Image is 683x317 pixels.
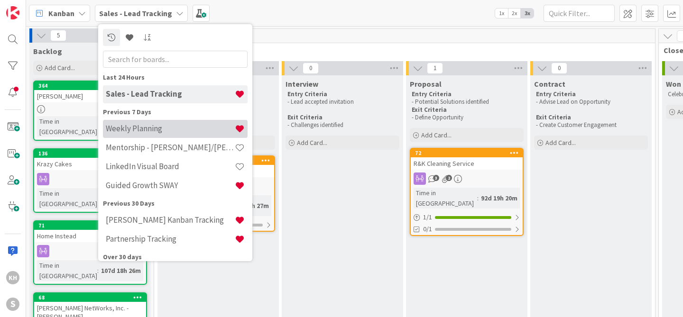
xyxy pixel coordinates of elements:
[287,90,327,98] strong: Entry Criteria
[423,224,432,234] span: 0/1
[421,131,452,139] span: Add Card...
[427,63,443,74] span: 1
[433,175,439,181] span: 3
[34,90,146,102] div: [PERSON_NAME]
[303,63,319,74] span: 0
[38,150,146,157] div: 136
[34,82,146,90] div: 364
[159,45,643,55] span: Open
[103,72,248,82] div: Last 24 Hours
[411,157,523,170] div: R&K Cleaning Service
[545,138,576,147] span: Add Card...
[536,90,576,98] strong: Entry Criteria
[99,9,172,18] b: Sales - Lead Tracking
[412,106,447,114] strong: Exit Criteria
[423,212,432,222] span: 1 / 1
[106,89,235,99] h4: Sales - Lead Tracking
[508,9,521,18] span: 2x
[411,149,523,157] div: 72
[414,188,477,208] div: Time in [GEOGRAPHIC_DATA]
[48,8,74,19] span: Kanban
[99,265,143,276] div: 107d 18h 26m
[34,149,146,170] div: 136Krazy Cakes
[410,148,524,236] a: 72R&K Cleaning ServiceTime in [GEOGRAPHIC_DATA]:92d 19h 20m1/10/1
[45,63,75,72] span: Add Card...
[34,82,146,102] div: 364[PERSON_NAME]
[37,116,104,137] div: Time in [GEOGRAPHIC_DATA]
[106,162,235,171] h4: LinkedIn Visual Board
[446,175,452,181] span: 2
[544,5,615,22] input: Quick Filter...
[287,98,397,106] p: - Lead accepted invitation
[412,114,522,121] p: - Define Opportunity
[33,81,147,141] a: 364[PERSON_NAME]Time in [GEOGRAPHIC_DATA]:1d 22h 56m
[106,234,235,244] h4: Partnership Tracking
[412,90,452,98] strong: Entry Criteria
[103,199,248,208] div: Previous 30 Days
[33,148,147,213] a: 136Krazy CakesTime in [GEOGRAPHIC_DATA]:89d 18h 25m
[551,63,567,74] span: 0
[415,150,523,156] div: 72
[38,82,146,89] div: 364
[536,113,571,121] strong: Exit Criteria
[477,193,479,203] span: :
[534,79,565,89] span: Contract
[6,6,19,19] img: Visit kanbanzone.com
[287,121,397,129] p: - Challenges identified
[287,113,323,121] strong: Exit Criteria
[495,9,508,18] span: 1x
[479,193,520,203] div: 92d 19h 20m
[97,265,99,276] span: :
[38,222,146,229] div: 71
[33,220,147,285] a: 71Home InsteadTime in [GEOGRAPHIC_DATA]:107d 18h 26m
[37,260,97,281] div: Time in [GEOGRAPHIC_DATA]
[411,149,523,170] div: 72R&K Cleaning Service
[286,79,318,89] span: Interview
[411,211,523,223] div: 1/1
[34,230,146,242] div: Home Instead
[37,188,101,209] div: Time in [GEOGRAPHIC_DATA]
[297,138,327,147] span: Add Card...
[34,158,146,170] div: Krazy Cakes
[412,98,522,106] p: - Potential Solutions identified
[38,294,146,301] div: 68
[103,107,248,117] div: Previous 7 Days
[103,252,248,262] div: Over 30 days
[106,181,235,190] h4: Guided Growth SWAY
[50,30,66,41] span: 5
[410,79,442,89] span: Proposal
[33,46,62,56] span: Backlog
[34,221,146,242] div: 71Home Instead
[106,215,235,225] h4: [PERSON_NAME] Kanban Tracking
[536,98,646,106] p: - Advise Lead on Opportunity
[6,298,19,311] div: S
[6,271,19,284] div: KH
[536,121,646,129] p: - Create Customer Engagement
[103,51,248,68] input: Search for boards...
[106,124,235,133] h4: Weekly Planning
[106,143,235,152] h4: Mentorship - [PERSON_NAME]/[PERSON_NAME]
[34,221,146,230] div: 71
[34,293,146,302] div: 68
[34,149,146,158] div: 136
[521,9,534,18] span: 3x
[666,79,681,89] span: Won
